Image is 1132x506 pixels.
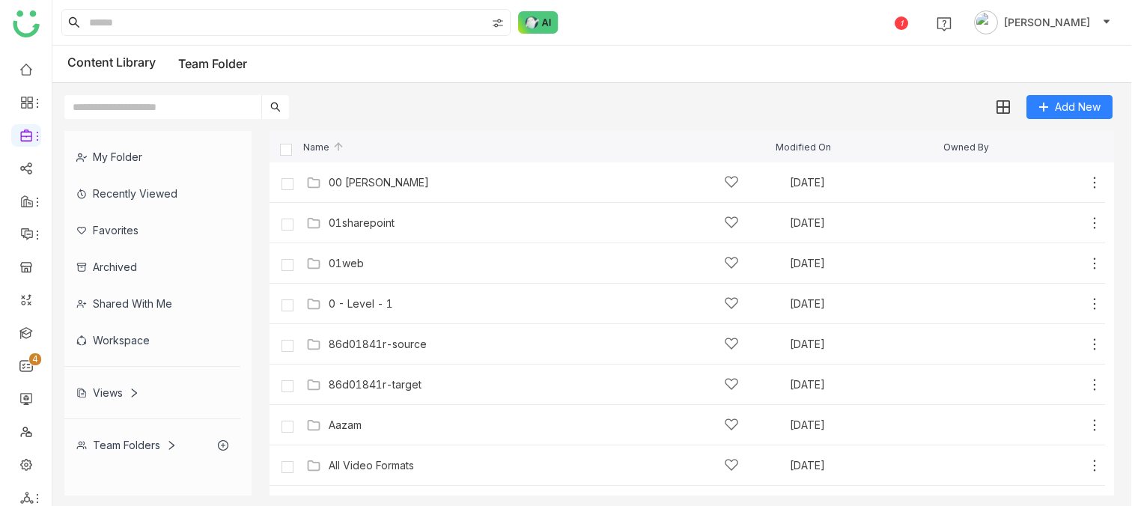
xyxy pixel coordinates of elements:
[13,10,40,37] img: logo
[492,17,504,29] img: search-type.svg
[329,379,422,391] a: 86d01841r-target
[29,353,41,365] nz-badge-sup: 4
[306,216,321,231] img: Folder
[76,439,177,451] div: Team Folders
[518,11,559,34] img: ask-buddy-normal.svg
[64,322,240,359] div: Workspace
[971,10,1114,34] button: [PERSON_NAME]
[32,352,38,367] p: 4
[790,460,943,471] div: [DATE]
[306,256,321,271] img: Folder
[790,420,943,430] div: [DATE]
[64,249,240,285] div: Archived
[790,339,943,350] div: [DATE]
[64,138,240,175] div: My Folder
[790,177,943,188] div: [DATE]
[178,56,247,71] a: Team Folder
[790,218,943,228] div: [DATE]
[329,177,429,189] a: 00 [PERSON_NAME]
[1004,14,1090,31] span: [PERSON_NAME]
[974,10,998,34] img: avatar
[64,175,240,212] div: Recently Viewed
[306,337,321,352] img: Folder
[996,100,1010,114] img: grid.svg
[67,55,247,73] div: Content Library
[332,141,344,153] img: arrow-up.svg
[306,377,321,392] img: Folder
[943,142,989,152] span: Owned By
[937,16,952,31] img: help.svg
[329,460,414,472] a: All Video Formats
[1026,95,1113,119] button: Add New
[64,212,240,249] div: Favorites
[303,142,344,152] span: Name
[895,16,908,30] div: 1
[329,419,362,431] a: Aazam
[1055,99,1101,115] span: Add New
[790,299,943,309] div: [DATE]
[329,338,427,350] a: 86d01841r-source
[329,257,364,269] a: 01web
[790,258,943,269] div: [DATE]
[306,418,321,433] img: Folder
[306,458,321,473] img: Folder
[76,386,139,399] div: Views
[790,379,943,390] div: [DATE]
[329,298,393,310] a: 0 - Level - 1
[306,175,321,190] img: Folder
[64,285,240,322] div: Shared with me
[776,142,831,152] span: Modified On
[306,296,321,311] img: Folder
[329,217,395,229] a: 01sharepoint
